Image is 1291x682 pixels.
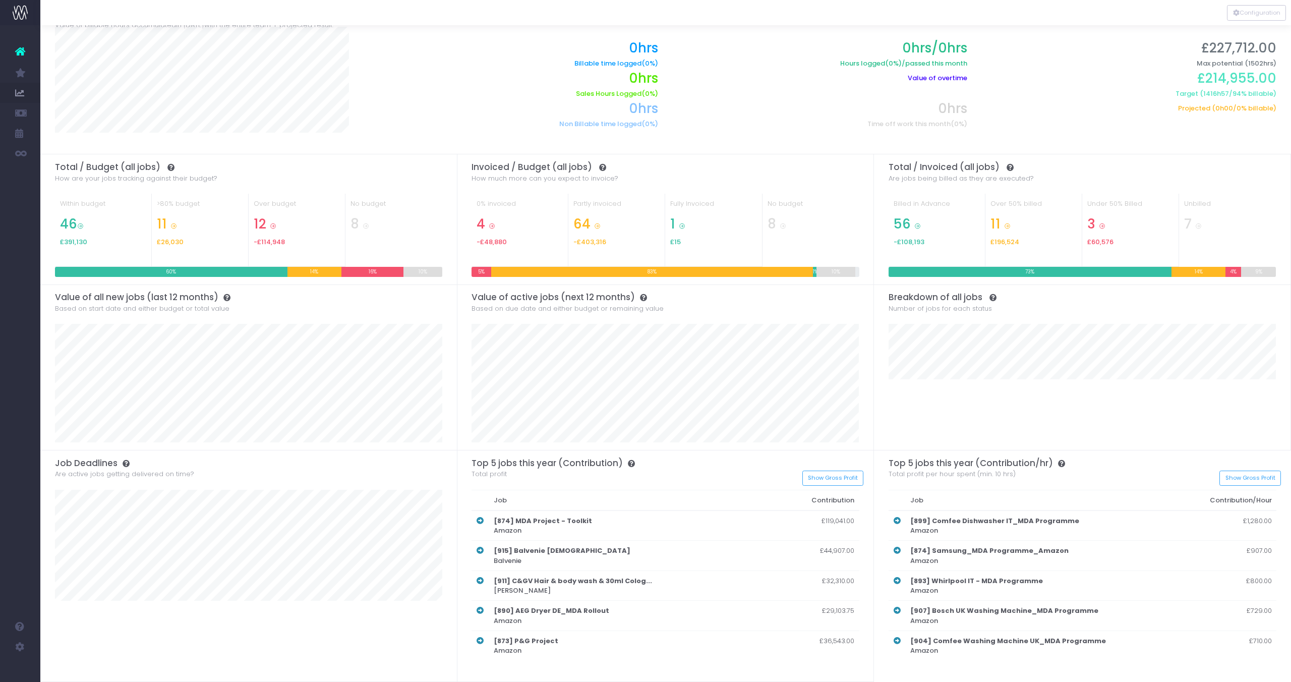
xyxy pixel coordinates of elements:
h6: Sales Hours Logged [364,90,658,98]
span: £60,576 [1087,238,1113,246]
th: Contribution/Hour [1181,490,1277,510]
span: £196,524 [990,238,1019,246]
strong: [911] C&GV Hair & body wash & 30ml Colog... [494,576,652,586]
span: (0%) [641,60,658,68]
div: 16% [341,267,403,277]
h3: Top 5 jobs this year (Contribution/hr) [889,458,1276,468]
h6: Billable time logged [364,60,658,68]
span: Total / Budget (all jobs) [55,162,160,172]
img: images/default_profile_image.png [13,662,28,677]
h6: Hours logged /passed this month [673,60,967,68]
h6: Target ( / % billable) [982,90,1276,98]
h2: 0hrs [364,101,658,117]
h6: Max potential (1502hrs) [982,60,1276,68]
div: 10% [816,267,855,277]
span: Breakdown of all jobs [889,292,982,302]
h3: Top 5 jobs this year (Contribution) [472,458,859,468]
span: -£108,193 [894,238,924,246]
div: Vertical button group [1227,5,1286,21]
span: (0%) [641,120,658,128]
h6: Time off work this month [673,120,967,128]
h6: Projected ( / % billable) [982,104,1276,112]
div: Partly invoiced [573,199,660,216]
span: £391,130 [60,238,87,246]
div: 5% [472,267,491,277]
div: Unbilled [1184,199,1271,216]
span: -£403,316 [573,238,606,246]
span: 8 [350,216,359,232]
div: No budget [768,199,854,216]
div: 60% [55,267,287,277]
th: Amazon [489,631,771,660]
span: -£114,948 [254,238,285,246]
th: Amazon [905,571,1180,601]
span: 56 [894,216,911,232]
h2: 0hrs [673,101,967,117]
h2: 0hrs [364,40,658,56]
span: 11 [990,216,1001,232]
span: 64 [573,216,591,232]
div: 14% [287,267,342,277]
td: £710.00 [1181,631,1277,660]
div: 83% [491,267,813,277]
button: Configuration [1227,5,1286,21]
span: 8 [768,216,776,232]
span: 94 [1233,90,1241,98]
h3: Job Deadlines [55,458,442,468]
div: 4% [1225,267,1241,277]
span: 4 [477,216,485,232]
h3: Value of all new jobs (last 12 months) [55,292,442,302]
strong: [873] P&G Project [494,636,558,646]
h6: Non Billable time logged [364,120,658,128]
h2: £227,712.00 [982,40,1276,56]
span: Invoiced / Budget (all jobs) [472,162,592,172]
th: Job [905,490,1180,510]
th: Amazon [905,541,1180,571]
span: 0 [1237,104,1241,112]
strong: [874] MDA Project - Toolkit [494,516,592,526]
span: 1 [670,216,675,232]
strong: [907] Bosch UK Washing Machine_MDA Programme [910,606,1098,615]
span: -£48,880 [477,238,507,246]
span: (0%) [641,90,658,98]
span: Total profit [472,469,507,479]
strong: [893] Whirlpool IT - MDA Programme [910,576,1043,586]
div: Over 50% billed [990,199,1077,216]
h6: Value of overtime [673,74,967,82]
span: Number of jobs for each status [889,304,992,314]
strong: [899] Comfee Dishwasher IT_MDA Programme [910,516,1079,526]
span: Based on start date and either budget or total value [55,304,229,314]
div: >80% budget [157,199,243,216]
td: £729.00 [1181,601,1277,631]
h2: 0hrs/0hrs [673,40,967,56]
button: Show Gross Profit [802,471,864,486]
span: Based on due date and either budget or remaining value [472,304,664,314]
th: Amazon [489,510,771,541]
th: Job [489,490,771,510]
h2: £214,955.00 [982,71,1276,86]
div: Billed in Advance [894,199,980,216]
div: 14% [1171,267,1226,277]
th: Amazon [905,631,1180,660]
th: Contribution [771,490,859,510]
span: (0%) [951,120,967,128]
span: Total / Invoiced (all jobs) [889,162,1000,172]
span: (0%) [885,60,902,68]
span: 12 [254,216,266,232]
span: 3 [1087,216,1095,232]
span: Are jobs being billed as they are executed? [889,174,1034,184]
td: £907.00 [1181,541,1277,571]
div: 0% invoiced [477,199,563,216]
span: 1416h57 [1203,90,1229,98]
div: Over budget [254,199,340,216]
span: 11 [157,216,167,232]
div: 73% [889,267,1171,277]
button: Show Gross Profit [1219,471,1281,486]
th: [PERSON_NAME] [489,571,771,601]
strong: [915] Balvenie [DEMOGRAPHIC_DATA] [494,546,630,555]
td: £36,543.00 [771,631,859,660]
div: 1% [813,267,817,277]
span: Total profit per hour spent (min. 10 hrs) [889,469,1016,479]
div: No budget [350,199,437,216]
span: £15 [670,238,681,246]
